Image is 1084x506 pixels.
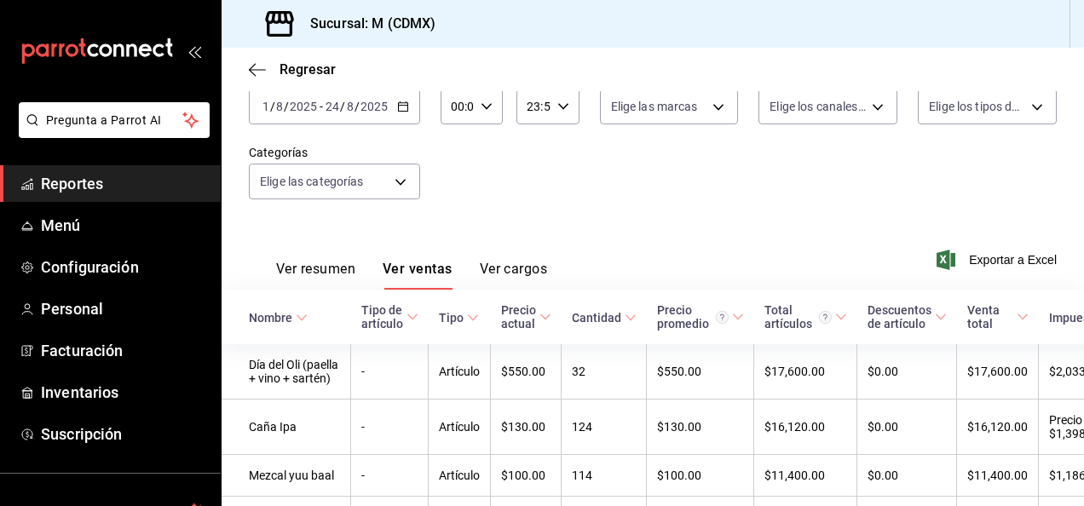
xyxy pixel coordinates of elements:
td: - [351,455,429,497]
font: Exportar a Excel [969,253,1057,267]
input: -- [275,100,284,113]
font: Ver resumen [276,261,355,278]
td: $17,600.00 [754,344,857,400]
font: Configuración [41,258,139,276]
td: $11,400.00 [754,455,857,497]
td: $16,120.00 [754,400,857,455]
span: / [270,100,275,113]
font: Personal [41,300,103,318]
span: Elige los canales de venta [770,98,866,115]
font: Inventarios [41,383,118,401]
td: $100.00 [491,455,562,497]
span: Tipo de artículo [361,303,418,331]
span: Nombre [249,311,308,325]
input: ---- [360,100,389,113]
span: Elige las categorías [260,173,364,190]
td: 32 [562,344,647,400]
h3: Sucursal: M (CDMX) [297,14,435,34]
font: Total artículos [764,303,812,331]
font: Facturación [41,342,123,359]
span: Precio promedio [657,303,744,331]
font: Reportes [41,175,103,193]
td: Artículo [429,400,491,455]
span: Venta total [967,303,1029,331]
label: Categorías [249,147,420,158]
span: / [340,100,345,113]
div: Venta total [967,303,1013,331]
span: Elige las marcas [611,98,698,115]
input: ---- [289,100,318,113]
span: Tipo [439,311,479,325]
input: -- [262,100,270,113]
td: 124 [562,400,647,455]
td: Caña Ipa [222,400,351,455]
td: Mezcal yuu baal [222,455,351,497]
td: - [351,400,429,455]
button: Ver ventas [383,261,453,290]
td: $11,400.00 [957,455,1039,497]
font: Menú [41,216,81,234]
svg: Precio promedio = Total artículos / cantidad [716,311,729,324]
a: Pregunta a Parrot AI [12,124,210,141]
span: Cantidad [572,311,637,325]
svg: El total de artículos considera cambios de precios en los artículos, así como costos adicionales ... [819,311,832,324]
td: $0.00 [857,455,957,497]
td: $130.00 [647,400,754,455]
td: $550.00 [491,344,562,400]
td: $100.00 [647,455,754,497]
div: Cantidad [572,311,621,325]
button: Regresar [249,61,336,78]
font: Suscripción [41,425,122,443]
td: $0.00 [857,344,957,400]
td: Artículo [429,344,491,400]
div: Tipo de artículo [361,303,403,331]
span: Elige los tipos de orden [929,98,1025,115]
span: Pregunta a Parrot AI [46,112,183,129]
input: -- [325,100,340,113]
td: $130.00 [491,400,562,455]
td: $550.00 [647,344,754,400]
td: $17,600.00 [957,344,1039,400]
td: 114 [562,455,647,497]
span: Descuentos de artículo [868,303,947,331]
div: Nombre [249,311,292,325]
td: $0.00 [857,400,957,455]
span: Precio actual [501,303,551,331]
td: Artículo [429,455,491,497]
div: Descuentos de artículo [868,303,931,331]
button: Pregunta a Parrot AI [19,102,210,138]
td: $16,120.00 [957,400,1039,455]
td: Día del Oli (paella + vino + sartén) [222,344,351,400]
span: - [320,100,323,113]
div: Pestañas de navegación [276,261,547,290]
span: / [355,100,360,113]
span: / [284,100,289,113]
span: Total artículos [764,303,847,331]
td: - [351,344,429,400]
div: Precio actual [501,303,536,331]
span: Regresar [280,61,336,78]
div: Tipo [439,311,464,325]
button: Exportar a Excel [940,250,1057,270]
input: -- [346,100,355,113]
font: Precio promedio [657,303,709,331]
button: open_drawer_menu [187,44,201,58]
button: Ver cargos [480,261,548,290]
